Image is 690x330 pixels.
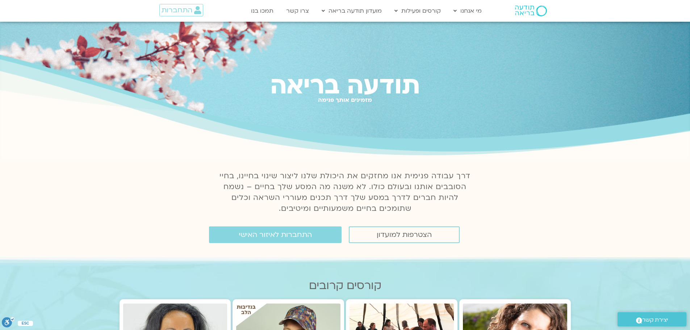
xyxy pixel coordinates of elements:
span: הצטרפות למועדון [377,231,432,239]
img: תודעה בריאה [515,5,547,16]
a: צרו קשר [283,4,313,18]
span: התחברות לאיזור האישי [239,231,312,239]
span: יצירת קשר [642,315,668,325]
p: דרך עבודה פנימית אנו מחזקים את היכולת שלנו ליצור שינוי בחיינו, בחיי הסובבים אותנו ובעולם כולו. לא... [216,171,475,214]
a: התחברות [159,4,203,16]
h2: קורסים קרובים [120,279,571,292]
span: התחברות [162,6,192,14]
a: מועדון תודעה בריאה [318,4,385,18]
a: יצירת קשר [618,312,686,326]
a: קורסים ופעילות [391,4,444,18]
a: מי אנחנו [450,4,485,18]
a: תמכו בנו [247,4,277,18]
a: הצטרפות למועדון [349,226,460,243]
a: התחברות לאיזור האישי [209,226,342,243]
